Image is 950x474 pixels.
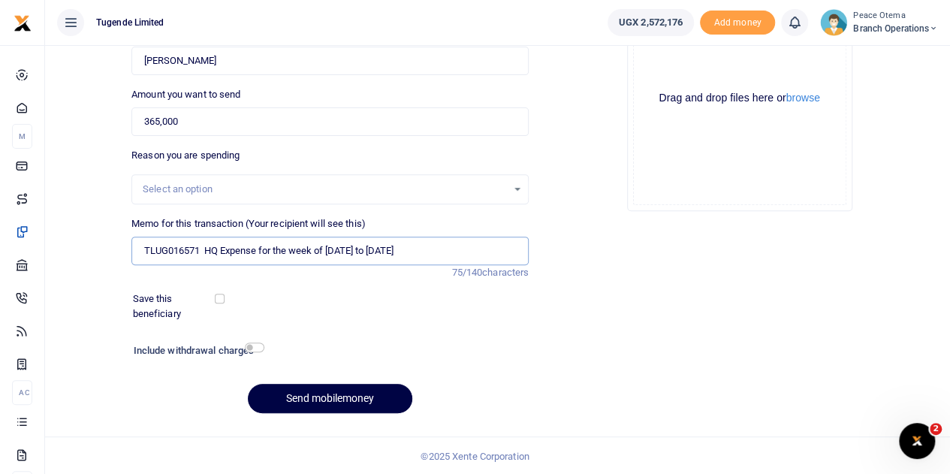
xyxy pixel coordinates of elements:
img: profile-user [820,9,847,36]
h6: Include withdrawal charges [134,345,258,357]
span: Add money [700,11,775,35]
span: 2 [930,423,942,435]
span: Branch Operations [853,22,938,35]
span: Tugende Limited [90,16,170,29]
a: UGX 2,572,176 [608,9,694,36]
a: profile-user Peace Otema Branch Operations [820,9,938,36]
small: Peace Otema [853,10,938,23]
label: Save this beneficiary [133,291,218,321]
div: Select an option [143,182,507,197]
button: Send mobilemoney [248,384,412,413]
span: UGX 2,572,176 [619,15,683,30]
li: Wallet ballance [602,9,700,36]
li: Toup your wallet [700,11,775,35]
span: characters [482,267,529,278]
div: Drag and drop files here or [634,91,846,105]
input: Loading name... [131,47,529,75]
li: Ac [12,380,32,405]
input: UGX [131,107,529,136]
span: 75/140 [451,267,482,278]
a: logo-small logo-large logo-large [14,17,32,28]
input: Enter extra information [131,237,529,265]
label: Memo for this transaction (Your recipient will see this) [131,216,366,231]
li: M [12,124,32,149]
label: Amount you want to send [131,87,240,102]
iframe: Intercom live chat [899,423,935,459]
a: Add money [700,16,775,27]
label: Reason you are spending [131,148,240,163]
img: logo-small [14,14,32,32]
button: browse [786,92,820,103]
